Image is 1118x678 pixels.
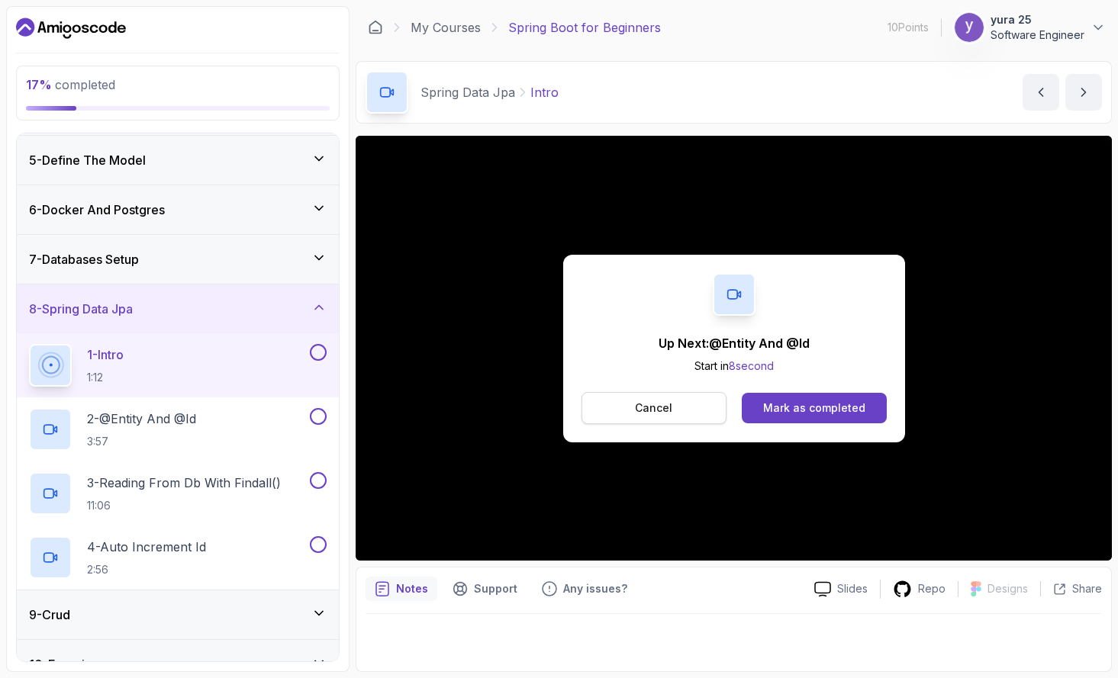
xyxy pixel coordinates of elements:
[17,136,339,185] button: 5-Define The Model
[29,250,139,268] h3: 7 - Databases Setup
[742,393,886,423] button: Mark as completed
[991,12,1084,27] p: yura 25
[881,580,958,599] a: Repo
[29,300,133,318] h3: 8 - Spring Data Jpa
[988,581,1028,596] p: Designs
[87,370,124,385] p: 1:12
[659,334,810,352] p: Up Next: @Entity And @Id
[991,27,1084,43] p: Software Engineer
[87,474,281,492] p: 3 - Reading From Db With Findall()
[802,581,880,597] a: Slides
[26,77,115,92] span: completed
[918,581,946,596] p: Repo
[87,562,206,577] p: 2:56
[29,151,146,169] h3: 5 - Define The Model
[729,359,774,372] span: 8 second
[954,12,1106,43] button: user profile imageyura 25Software Engineer
[420,83,515,101] p: Spring Data Jpa
[955,13,984,42] img: user profile image
[368,20,383,35] a: Dashboard
[563,581,627,596] p: Any issues?
[87,434,196,449] p: 3:57
[533,577,636,601] button: Feedback button
[1065,74,1102,111] button: next content
[29,344,327,387] button: 1-Intro1:12
[29,201,165,219] h3: 6 - Docker And Postgres
[29,536,327,579] button: 4-Auto Increment Id2:56
[888,20,929,35] p: 10 Points
[87,538,206,556] p: 4 - Auto Increment Id
[635,400,672,416] p: Cancel
[396,581,428,596] p: Notes
[17,590,339,639] button: 9-Crud
[763,400,865,416] div: Mark as completed
[582,392,727,424] button: Cancel
[29,408,327,451] button: 2-@Entity And @Id3:57
[411,18,481,37] a: My Courses
[1072,581,1102,596] p: Share
[29,655,105,673] h3: 10 - Exercises
[1040,581,1102,596] button: Share
[17,235,339,284] button: 7-Databases Setup
[17,284,339,333] button: 8-Spring Data Jpa
[659,358,810,374] p: Start in
[443,577,527,601] button: Support button
[87,498,281,513] p: 11:06
[87,410,196,428] p: 2 - @Entity And @Id
[29,606,70,624] h3: 9 - Crud
[16,16,126,40] a: Dashboard
[29,472,327,515] button: 3-Reading From Db With Findall()11:06
[87,345,124,364] p: 1 - Intro
[837,581,868,596] p: Slides
[356,136,1112,561] iframe: 1 - Intro
[1023,74,1059,111] button: previous content
[530,83,559,101] p: Intro
[474,581,517,596] p: Support
[17,185,339,234] button: 6-Docker And Postgres
[366,577,437,601] button: notes button
[508,18,661,37] p: Spring Boot for Beginners
[26,77,52,92] span: 17 %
